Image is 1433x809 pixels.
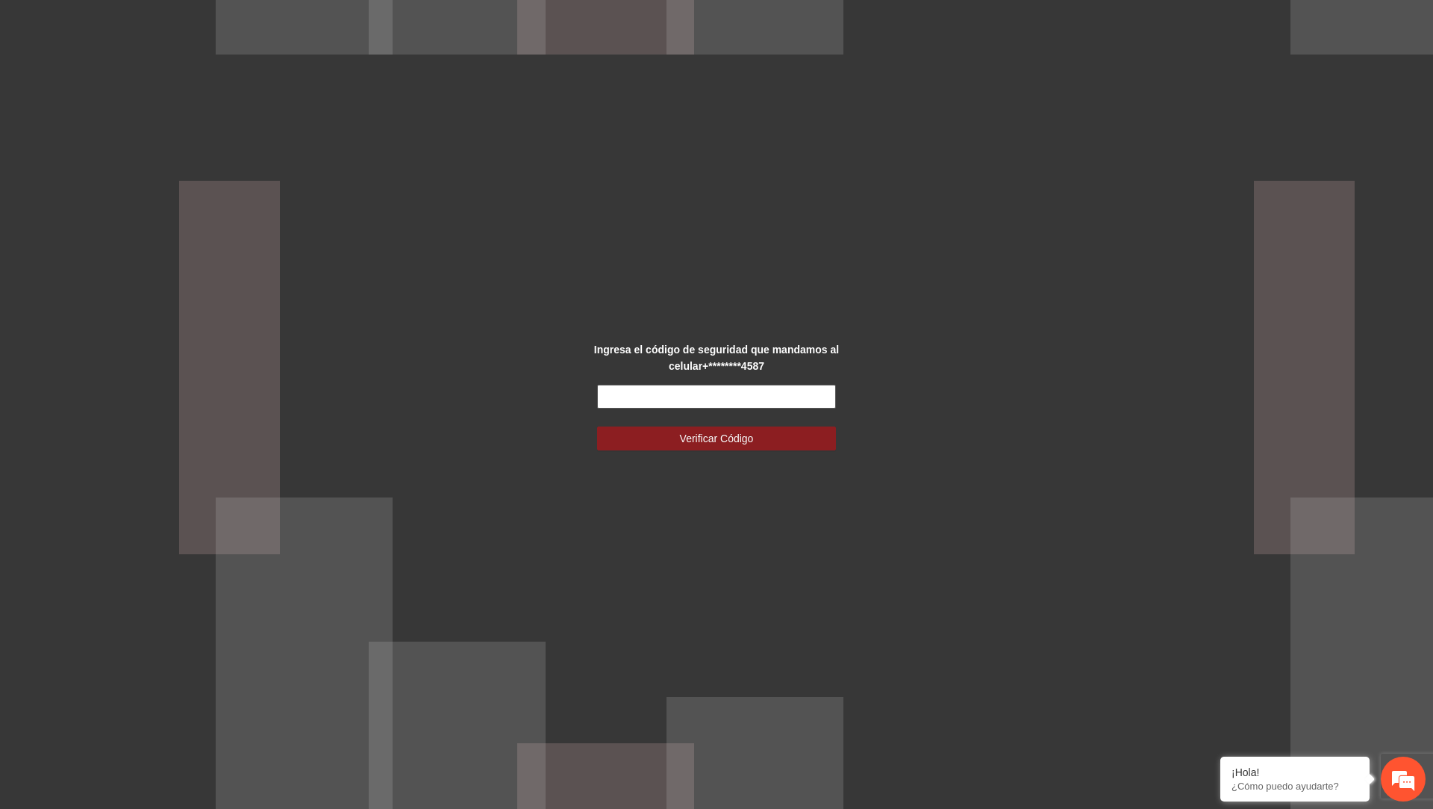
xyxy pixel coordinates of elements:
[78,76,251,96] div: Chatee con nosotros ahora
[7,408,284,460] textarea: Escriba su mensaje y pulse “Intro”
[680,430,754,447] span: Verificar Código
[594,344,839,372] strong: Ingresa el código de seguridad que mandamos al celular +********4587
[597,427,836,450] button: Verificar Código
[245,7,281,43] div: Minimizar ventana de chat en vivo
[1231,766,1358,778] div: ¡Hola!
[87,199,206,350] span: Estamos en línea.
[1231,781,1358,792] p: ¿Cómo puedo ayudarte?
